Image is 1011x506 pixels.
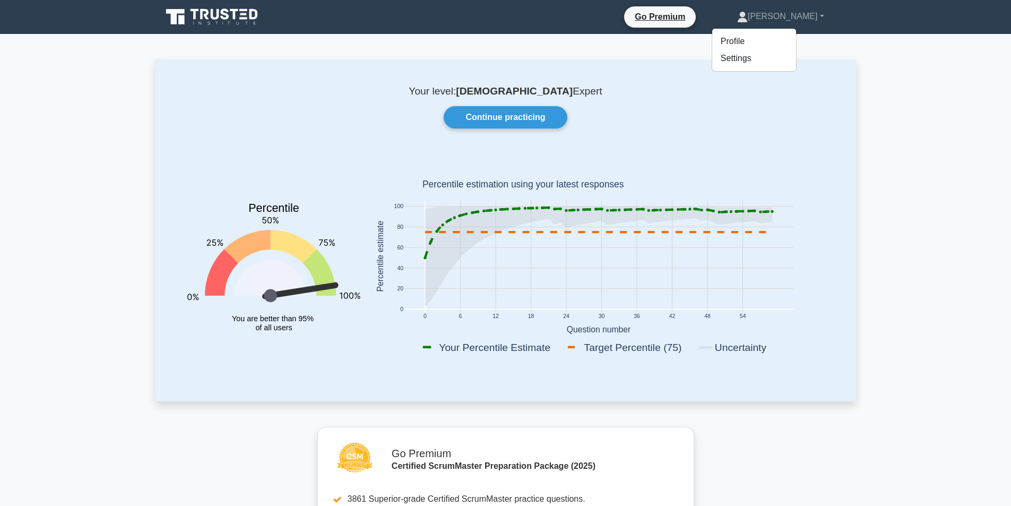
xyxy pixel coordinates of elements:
[255,323,292,332] tspan: of all users
[628,10,692,23] a: Go Premium
[232,314,314,323] tspan: You are better than 95%
[598,314,604,320] text: 30
[566,325,630,334] text: Question number
[712,50,796,67] a: Settings
[563,314,569,320] text: 24
[444,106,567,128] a: Continue practicing
[422,179,624,190] text: Percentile estimation using your latest responses
[456,85,573,97] b: [DEMOGRAPHIC_DATA]
[394,204,403,210] text: 100
[634,314,640,320] text: 36
[375,221,384,292] text: Percentile estimate
[492,314,499,320] text: 12
[712,33,796,50] a: Profile
[248,202,299,215] text: Percentile
[400,306,403,312] text: 0
[397,225,403,230] text: 80
[459,314,462,320] text: 6
[739,314,746,320] text: 54
[181,85,831,98] p: Your level: Expert
[712,28,797,72] ul: [PERSON_NAME]
[669,314,675,320] text: 42
[423,314,426,320] text: 0
[397,245,403,251] text: 60
[528,314,534,320] text: 18
[397,286,403,292] text: 20
[704,314,711,320] text: 48
[397,265,403,271] text: 40
[712,6,850,27] a: [PERSON_NAME]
